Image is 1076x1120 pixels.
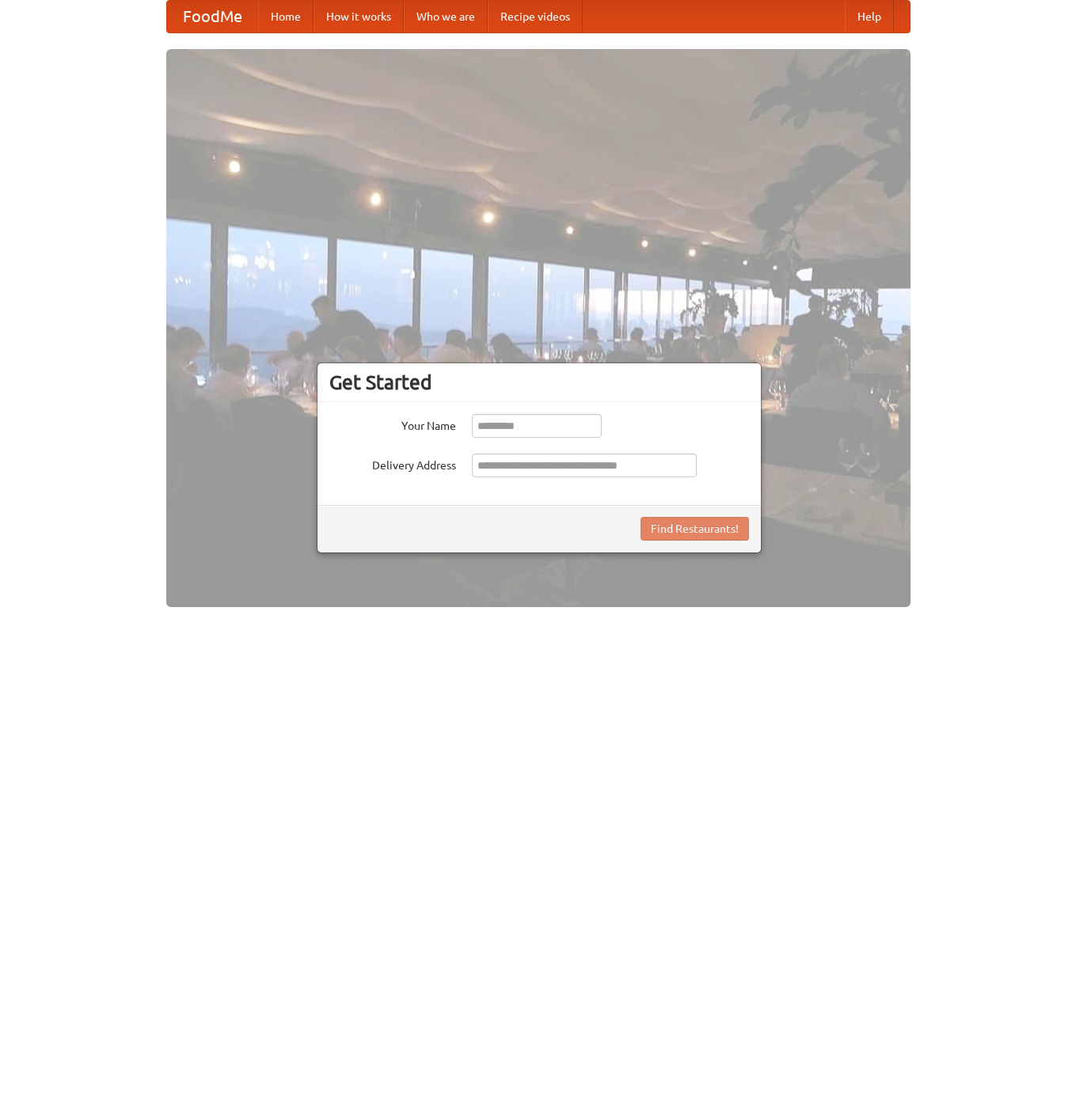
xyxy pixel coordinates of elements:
[488,1,583,32] a: Recipe videos
[258,1,314,32] a: Home
[329,370,749,394] h3: Get Started
[845,1,894,32] a: Help
[314,1,404,32] a: How it works
[641,517,749,541] button: Find Restaurants!
[329,414,456,434] label: Your Name
[329,454,456,473] label: Delivery Address
[404,1,488,32] a: Who we are
[167,1,258,32] a: FoodMe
